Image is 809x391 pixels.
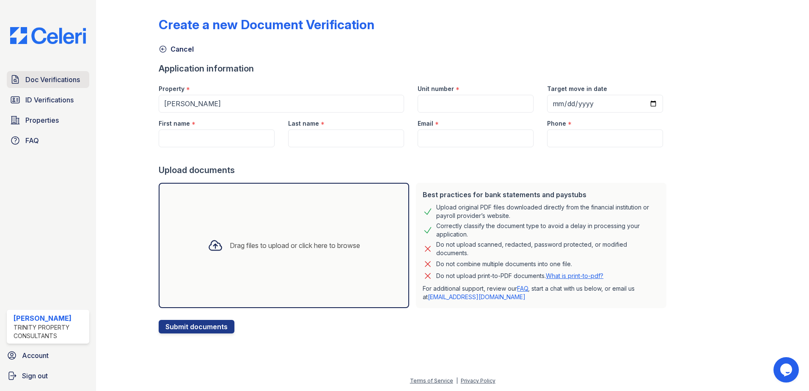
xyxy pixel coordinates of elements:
[7,132,89,149] a: FAQ
[7,112,89,129] a: Properties
[436,203,660,220] div: Upload original PDF files downloaded directly from the financial institution or payroll provider’...
[3,347,93,364] a: Account
[288,119,319,128] label: Last name
[159,119,190,128] label: First name
[159,85,184,93] label: Property
[159,17,374,32] div: Create a new Document Verification
[773,357,801,383] iframe: chat widget
[25,95,74,105] span: ID Verifications
[418,119,433,128] label: Email
[3,367,93,384] a: Sign out
[22,350,49,361] span: Account
[546,272,603,279] a: What is print-to-pdf?
[230,240,360,251] div: Drag files to upload or click here to browse
[418,85,454,93] label: Unit number
[436,272,603,280] p: Do not upload print-to-PDF documents.
[410,377,453,384] a: Terms of Service
[25,74,80,85] span: Doc Verifications
[436,240,660,257] div: Do not upload scanned, redacted, password protected, or modified documents.
[159,44,194,54] a: Cancel
[25,135,39,146] span: FAQ
[456,377,458,384] div: |
[547,119,566,128] label: Phone
[436,222,660,239] div: Correctly classify the document type to avoid a delay in processing your application.
[436,259,572,269] div: Do not combine multiple documents into one file.
[159,63,670,74] div: Application information
[517,285,528,292] a: FAQ
[14,313,86,323] div: [PERSON_NAME]
[25,115,59,125] span: Properties
[159,164,670,176] div: Upload documents
[7,91,89,108] a: ID Verifications
[547,85,607,93] label: Target move in date
[461,377,495,384] a: Privacy Policy
[14,323,86,340] div: Trinity Property Consultants
[22,371,48,381] span: Sign out
[3,27,93,44] img: CE_Logo_Blue-a8612792a0a2168367f1c8372b55b34899dd931a85d93a1a3d3e32e68fde9ad4.png
[159,320,234,333] button: Submit documents
[423,190,660,200] div: Best practices for bank statements and paystubs
[7,71,89,88] a: Doc Verifications
[423,284,660,301] p: For additional support, review our , start a chat with us below, or email us at
[428,293,526,300] a: [EMAIL_ADDRESS][DOMAIN_NAME]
